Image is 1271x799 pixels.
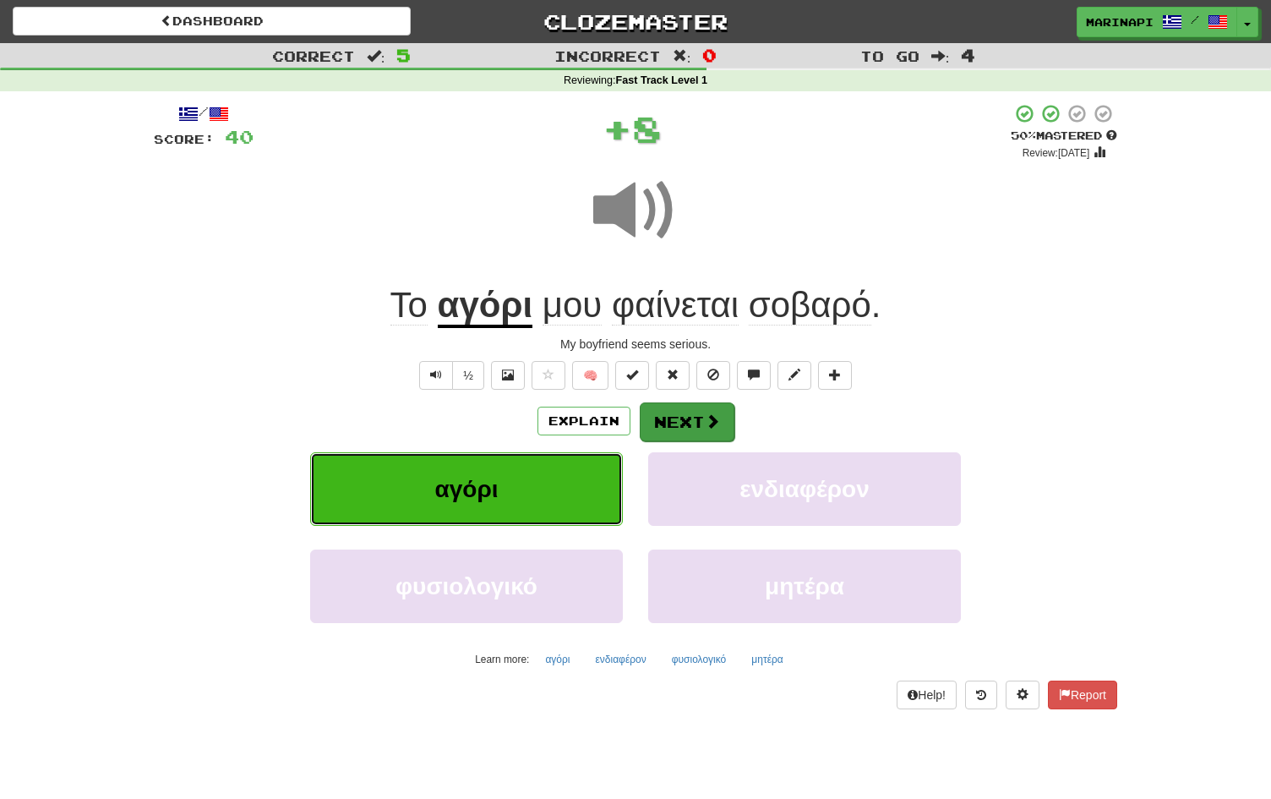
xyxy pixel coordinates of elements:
[1191,14,1199,25] span: /
[225,126,254,147] span: 40
[1086,14,1154,30] span: marinapi
[640,402,734,441] button: Next
[154,132,215,146] span: Score:
[860,47,919,64] span: To go
[737,361,771,390] button: Discuss sentence (alt+u)
[961,45,975,65] span: 4
[1011,129,1036,142] span: 50 %
[452,361,484,390] button: ½
[572,361,608,390] button: 🧠
[656,361,690,390] button: Reset to 0% Mastered (alt+r)
[310,452,623,526] button: αγόρι
[13,7,411,36] a: Dashboard
[438,285,533,328] u: αγόρι
[586,647,655,672] button: ενδιαφέρον
[739,476,870,502] span: ενδιαφέρον
[310,550,623,623] button: φυσιολογικό
[532,361,565,390] button: Favorite sentence (alt+f)
[154,103,254,124] div: /
[491,361,525,390] button: Show image (alt+x)
[749,285,871,326] span: σοβαρό
[1011,129,1117,144] div: Mastered
[395,573,537,599] span: φυσιολογικό
[1077,7,1237,37] a: marinapi /
[632,107,662,150] span: 8
[272,47,355,64] span: Correct
[537,407,630,435] button: Explain
[1048,681,1117,709] button: Report
[965,681,997,709] button: Round history (alt+y)
[765,573,844,599] span: μητέρα
[436,7,834,36] a: Clozemaster
[696,361,730,390] button: Ignore sentence (alt+i)
[532,285,881,326] span: .
[396,45,411,65] span: 5
[777,361,811,390] button: Edit sentence (alt+d)
[475,654,529,665] small: Learn more:
[648,550,961,623] button: μητέρα
[435,476,499,502] span: αγόρι
[554,47,661,64] span: Incorrect
[673,49,691,63] span: :
[603,103,632,154] span: +
[897,681,957,709] button: Help!
[615,361,649,390] button: Set this sentence to 100% Mastered (alt+m)
[154,336,1117,353] div: My boyfriend seems serious.
[742,647,792,672] button: μητέρα
[612,285,739,326] span: φαίνεται
[536,647,579,672] button: αγόρι
[616,74,708,86] strong: Fast Track Level 1
[931,49,950,63] span: :
[416,361,484,390] div: Text-to-speech controls
[663,647,736,672] button: φυσιολογικό
[702,45,717,65] span: 0
[390,285,428,326] span: Το
[543,285,603,326] span: μου
[367,49,385,63] span: :
[818,361,852,390] button: Add to collection (alt+a)
[1023,147,1090,159] small: Review: [DATE]
[419,361,453,390] button: Play sentence audio (ctl+space)
[648,452,961,526] button: ενδιαφέρον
